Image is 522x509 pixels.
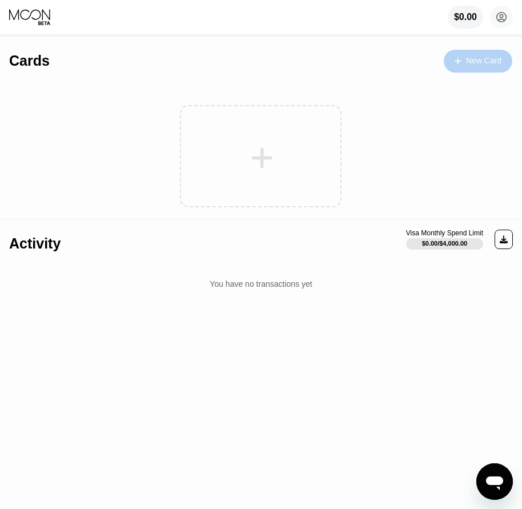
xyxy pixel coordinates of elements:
[466,56,501,66] div: New Card
[9,53,50,69] div: Cards
[406,229,483,237] div: Visa Monthly Spend Limit
[422,240,468,247] div: $0.00 / $4,000.00
[454,12,477,22] div: $0.00
[444,50,512,73] div: New Card
[448,6,483,29] div: $0.00
[9,268,513,300] div: You have no transactions yet
[476,463,513,500] iframe: Button to launch messaging window
[9,235,61,252] div: Activity
[406,229,483,250] div: Visa Monthly Spend Limit$0.00/$4,000.00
